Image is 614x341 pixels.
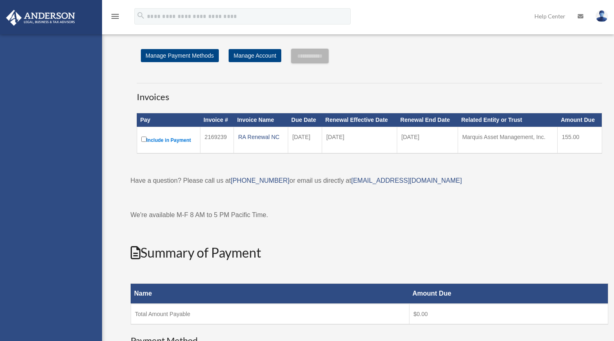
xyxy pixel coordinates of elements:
[200,113,234,127] th: Invoice #
[409,304,608,324] td: $0.00
[136,11,145,20] i: search
[131,304,409,324] td: Total Amount Payable
[397,113,458,127] th: Renewal End Date
[137,83,602,103] h3: Invoices
[200,127,234,154] td: 2169239
[558,127,602,154] td: 155.00
[409,284,608,304] th: Amount Due
[141,137,147,142] input: Include in Payment
[110,14,120,21] a: menu
[231,177,289,184] a: [PHONE_NUMBER]
[596,10,608,22] img: User Pic
[141,135,196,145] label: Include in Payment
[322,113,397,127] th: Renewal Effective Date
[288,113,322,127] th: Due Date
[458,127,558,154] td: Marquis Asset Management, Inc.
[131,209,608,221] p: We're available M-F 8 AM to 5 PM Pacific Time.
[397,127,458,154] td: [DATE]
[234,113,288,127] th: Invoice Name
[4,10,78,26] img: Anderson Advisors Platinum Portal
[288,127,322,154] td: [DATE]
[322,127,397,154] td: [DATE]
[131,284,409,304] th: Name
[110,11,120,21] i: menu
[351,177,462,184] a: [EMAIL_ADDRESS][DOMAIN_NAME]
[141,49,219,62] a: Manage Payment Methods
[458,113,558,127] th: Related Entity or Trust
[131,244,608,262] h2: Summary of Payment
[131,175,608,186] p: Have a question? Please call us at or email us directly at
[137,113,200,127] th: Pay
[238,131,284,143] div: RA Renewal NC
[229,49,281,62] a: Manage Account
[558,113,602,127] th: Amount Due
